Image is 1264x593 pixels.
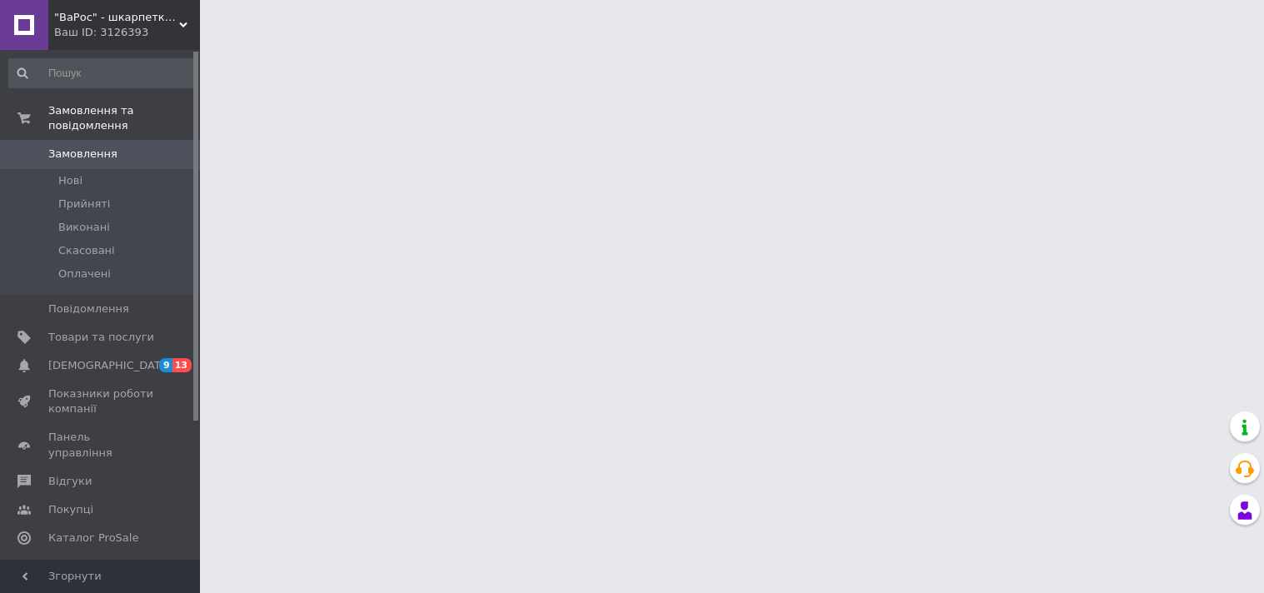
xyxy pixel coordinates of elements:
[58,173,82,188] span: Нові
[58,197,110,212] span: Прийняті
[54,10,179,25] span: "ВаРос" - шкарпетки оптом від виробника
[48,502,93,517] span: Покупці
[48,474,92,489] span: Відгуки
[48,301,129,316] span: Повідомлення
[48,358,172,373] span: [DEMOGRAPHIC_DATA]
[54,25,200,40] div: Ваш ID: 3126393
[8,58,197,88] input: Пошук
[58,220,110,235] span: Виконані
[48,103,200,133] span: Замовлення та повідомлення
[48,386,154,416] span: Показники роботи компанії
[172,358,192,372] span: 13
[48,531,138,546] span: Каталог ProSale
[48,430,154,460] span: Панель управління
[159,358,172,372] span: 9
[48,330,154,345] span: Товари та послуги
[58,267,111,282] span: Оплачені
[48,147,117,162] span: Замовлення
[58,243,115,258] span: Скасовані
